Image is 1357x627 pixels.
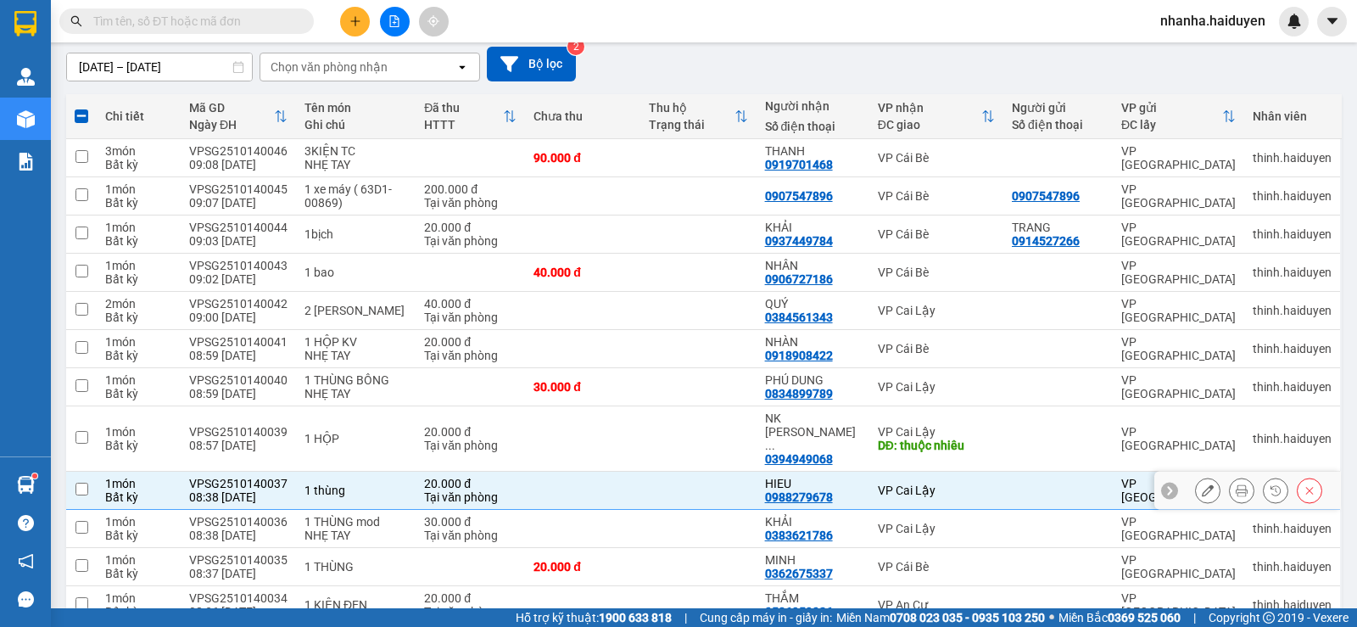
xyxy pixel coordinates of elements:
[189,158,288,171] div: 09:08 [DATE]
[765,591,861,605] div: THẮM
[1121,259,1236,286] div: VP [GEOGRAPHIC_DATA]
[765,477,861,490] div: HIEU
[380,7,410,36] button: file-add
[105,605,172,619] div: Bất kỳ
[105,490,172,504] div: Bất kỳ
[304,227,407,241] div: 1bịch
[189,529,288,542] div: 08:38 [DATE]
[1121,297,1236,324] div: VP [GEOGRAPHIC_DATA]
[878,101,981,115] div: VP nhận
[599,611,672,624] strong: 1900 633 818
[765,553,861,567] div: MINH
[765,189,833,203] div: 0907547896
[105,349,172,362] div: Bất kỳ
[304,118,407,132] div: Ghi chú
[189,349,288,362] div: 08:59 [DATE]
[1147,10,1279,31] span: nhanha.haiduyen
[1012,118,1104,132] div: Số điện thoại
[304,182,407,210] div: 1 xe máy ( 63D1-00869)
[70,15,82,27] span: search
[1121,101,1222,115] div: VP gửi
[1193,608,1196,627] span: |
[765,144,861,158] div: THANH
[1253,304,1332,317] div: thinh.haiduyen
[533,560,632,574] div: 20.000 đ
[1253,560,1332,574] div: thinh.haiduyen
[878,151,995,165] div: VP Cái Bè
[1121,515,1236,542] div: VP [GEOGRAPHIC_DATA]
[105,221,172,234] div: 1 món
[189,221,288,234] div: VPSG2510140044
[189,118,274,132] div: Ngày ĐH
[1253,227,1332,241] div: thinh.haiduyen
[765,297,861,311] div: QUÝ
[1012,189,1080,203] div: 0907547896
[1049,614,1054,621] span: ⚪️
[1195,478,1220,503] div: Sửa đơn hàng
[189,101,274,115] div: Mã GD
[765,490,833,504] div: 0988279678
[878,560,995,574] div: VP Cái Bè
[1121,221,1236,248] div: VP [GEOGRAPHIC_DATA]
[878,304,995,317] div: VP Cai Lậy
[189,515,288,529] div: VPSG2510140036
[567,38,584,55] sup: 2
[189,591,288,605] div: VPSG2510140034
[105,439,172,452] div: Bất kỳ
[424,182,517,196] div: 200.000 đ
[878,522,995,535] div: VP Cai Lậy
[424,529,517,542] div: Tại văn phòng
[105,144,172,158] div: 3 món
[189,311,288,324] div: 09:00 [DATE]
[1121,182,1236,210] div: VP [GEOGRAPHIC_DATA]
[765,335,861,349] div: NHÀN
[424,221,517,234] div: 20.000 đ
[424,591,517,605] div: 20.000 đ
[189,196,288,210] div: 09:07 [DATE]
[765,234,833,248] div: 0937449784
[105,109,172,123] div: Chi tiết
[189,477,288,490] div: VPSG2510140037
[17,68,35,86] img: warehouse-icon
[487,47,576,81] button: Bộ lọc
[416,94,525,139] th: Toggle SortBy
[533,109,632,123] div: Chưa thu
[105,529,172,542] div: Bất kỳ
[105,297,172,311] div: 2 món
[1012,234,1080,248] div: 0914527266
[304,387,407,400] div: NHẸ TAY
[189,425,288,439] div: VPSG2510140039
[878,118,981,132] div: ĐC giao
[105,196,172,210] div: Bất kỳ
[189,272,288,286] div: 09:02 [DATE]
[419,7,449,36] button: aim
[649,118,734,132] div: Trạng thái
[18,591,34,607] span: message
[189,234,288,248] div: 09:03 [DATE]
[1012,221,1104,234] div: TRANG
[189,335,288,349] div: VPSG2510140041
[1121,553,1236,580] div: VP [GEOGRAPHIC_DATA]
[1058,608,1181,627] span: Miền Bắc
[684,608,687,627] span: |
[105,158,172,171] div: Bất kỳ
[1121,373,1236,400] div: VP [GEOGRAPHIC_DATA]
[1121,591,1236,619] div: VP [GEOGRAPHIC_DATA]
[424,311,517,324] div: Tại văn phòng
[67,53,252,81] input: Select a date range.
[1121,425,1236,452] div: VP [GEOGRAPHIC_DATA]
[181,94,296,139] th: Toggle SortBy
[424,196,517,210] div: Tại văn phòng
[424,101,503,115] div: Đã thu
[105,234,172,248] div: Bất kỳ
[765,272,833,286] div: 0906727186
[1253,189,1332,203] div: thinh.haiduyen
[189,387,288,400] div: 08:59 [DATE]
[304,349,407,362] div: NHẸ TAY
[304,101,407,115] div: Tên món
[424,118,503,132] div: HTTT
[765,452,833,466] div: 0394949068
[271,59,388,76] div: Chọn văn phòng nhận
[424,605,517,619] div: Tại văn phòng
[765,411,861,452] div: NK SG DUONG DIEM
